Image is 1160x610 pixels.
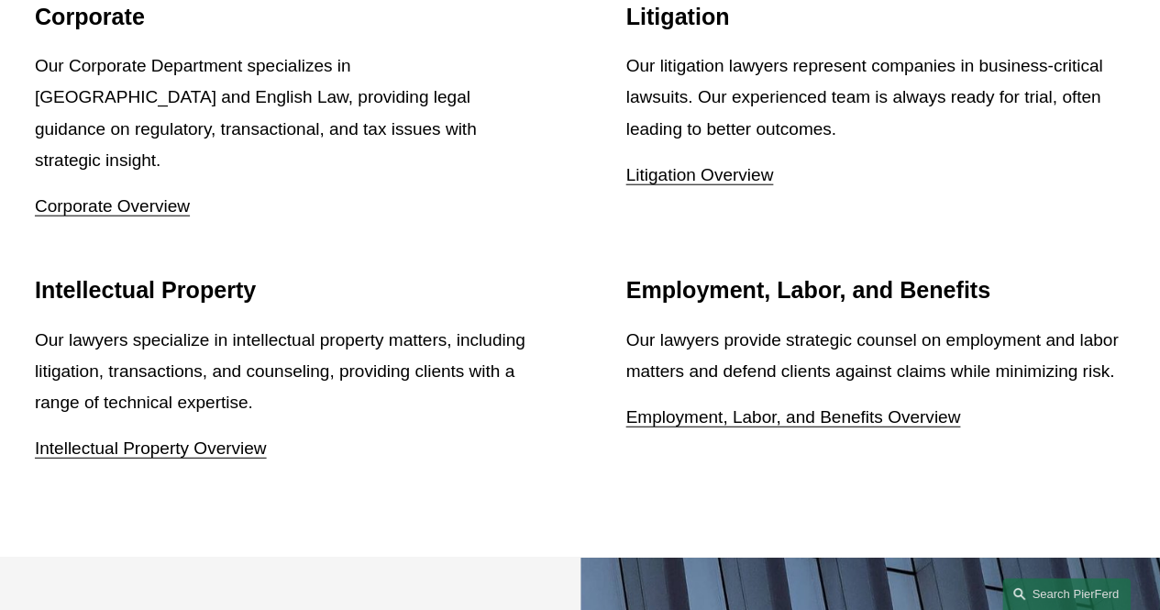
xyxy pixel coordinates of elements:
[35,50,535,176] p: Our Corporate Department specializes in [GEOGRAPHIC_DATA] and English Law, providing legal guidan...
[626,407,961,427] a: Employment, Labor, and Benefits Overview
[626,276,1126,304] h2: Employment, Labor, and Benefits
[35,3,535,30] h2: Corporate
[626,165,774,184] a: Litigation Overview
[35,438,267,458] a: Intellectual Property Overview
[35,196,190,216] a: Corporate Overview
[35,276,535,304] h2: Intellectual Property
[626,3,1126,30] h2: Litigation
[1002,578,1131,610] a: Search this site
[35,325,535,419] p: Our lawyers specialize in intellectual property matters, including litigation, transactions, and ...
[626,50,1126,145] p: Our litigation lawyers represent companies in business-critical lawsuits. Our experienced team is...
[626,325,1126,388] p: Our lawyers provide strategic counsel on employment and labor matters and defend clients against ...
